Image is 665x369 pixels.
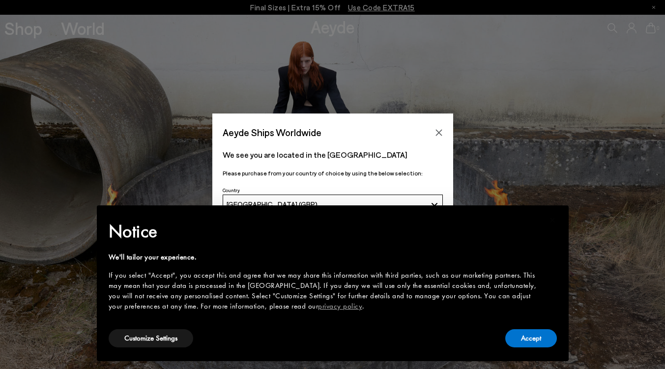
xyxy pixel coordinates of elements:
[109,270,541,312] div: If you select "Accept", you accept this and agree that we may share this information with third p...
[109,329,193,347] button: Customize Settings
[318,301,362,311] a: privacy policy
[549,212,556,227] span: ×
[223,169,443,178] p: Please purchase from your country of choice by using the below selection:
[541,208,565,232] button: Close this notice
[223,187,240,193] span: Country
[223,124,321,141] span: Aeyde Ships Worldwide
[109,219,541,244] h2: Notice
[505,329,557,347] button: Accept
[109,252,541,262] div: We'll tailor your experience.
[223,149,443,161] p: We see you are located in the [GEOGRAPHIC_DATA]
[432,125,446,140] button: Close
